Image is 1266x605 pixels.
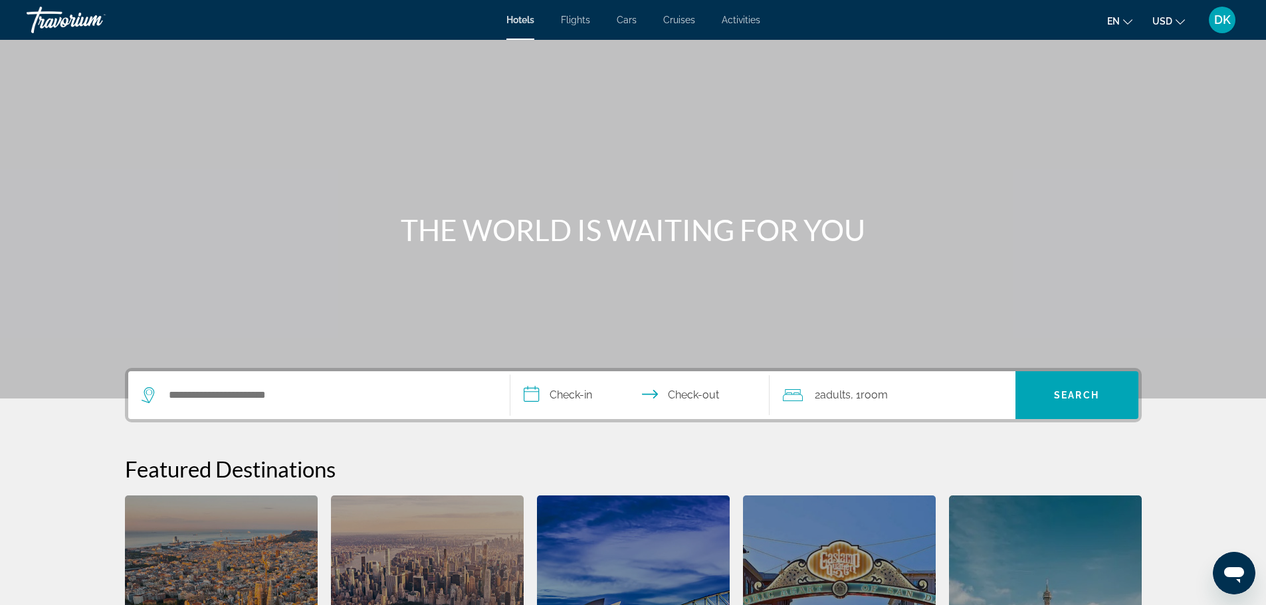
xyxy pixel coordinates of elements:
[506,15,534,25] a: Hotels
[125,456,1142,482] h2: Featured Destinations
[1152,16,1172,27] span: USD
[820,389,851,401] span: Adults
[1152,11,1185,31] button: Change currency
[722,15,760,25] a: Activities
[770,371,1015,419] button: Travelers: 2 adults, 0 children
[561,15,590,25] a: Flights
[510,371,770,419] button: Select check in and out date
[1205,6,1239,34] button: User Menu
[128,371,1138,419] div: Search widget
[851,386,888,404] span: , 1
[663,15,695,25] a: Cruises
[1107,11,1132,31] button: Change language
[384,213,883,247] h1: THE WORLD IS WAITING FOR YOU
[1015,371,1138,419] button: Search
[1213,552,1255,594] iframe: Button to launch messaging window
[861,389,888,401] span: Room
[27,3,159,37] a: Travorium
[167,385,490,405] input: Search hotel destination
[1107,16,1120,27] span: en
[1054,390,1099,400] span: Search
[1214,13,1231,27] span: DK
[815,386,851,404] span: 2
[617,15,637,25] a: Cars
